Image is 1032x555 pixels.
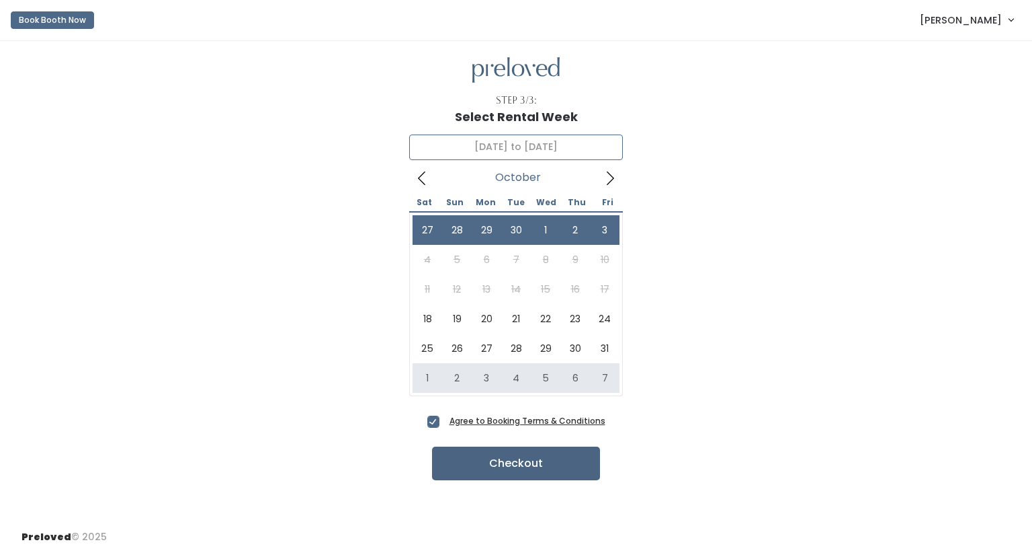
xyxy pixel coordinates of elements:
[531,363,560,393] span: November 5, 2025
[442,215,472,245] span: September 28, 2025
[409,198,439,207] span: Sat
[472,363,501,393] span: November 3, 2025
[531,304,560,334] span: October 22, 2025
[593,198,623,207] span: Fri
[495,175,541,180] span: October
[472,215,501,245] span: September 29, 2025
[590,304,619,334] span: October 24, 2025
[413,215,442,245] span: September 27, 2025
[501,215,531,245] span: September 30, 2025
[590,215,619,245] span: October 3, 2025
[472,334,501,363] span: October 27, 2025
[442,304,472,334] span: October 19, 2025
[442,334,472,363] span: October 26, 2025
[531,198,562,207] span: Wed
[455,110,578,124] h1: Select Rental Week
[413,363,442,393] span: November 1, 2025
[501,334,531,363] span: October 28, 2025
[11,5,94,35] a: Book Booth Now
[501,363,531,393] span: November 4, 2025
[560,215,590,245] span: October 2, 2025
[472,57,560,83] img: preloved logo
[432,447,600,480] button: Checkout
[501,198,531,207] span: Tue
[439,198,470,207] span: Sun
[449,415,605,427] a: Agree to Booking Terms & Conditions
[501,304,531,334] span: October 21, 2025
[531,334,560,363] span: October 29, 2025
[496,94,537,108] div: Step 3/3:
[560,334,590,363] span: October 30, 2025
[413,334,442,363] span: October 25, 2025
[590,334,619,363] span: October 31, 2025
[442,363,472,393] span: November 2, 2025
[413,304,442,334] span: October 18, 2025
[11,11,94,29] button: Book Booth Now
[472,304,501,334] span: October 20, 2025
[590,363,619,393] span: November 7, 2025
[21,519,107,544] div: © 2025
[409,135,623,160] input: Select week
[920,13,1002,28] span: [PERSON_NAME]
[562,198,592,207] span: Thu
[531,215,560,245] span: October 1, 2025
[560,363,590,393] span: November 6, 2025
[560,304,590,334] span: October 23, 2025
[21,530,71,544] span: Preloved
[906,5,1027,34] a: [PERSON_NAME]
[470,198,501,207] span: Mon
